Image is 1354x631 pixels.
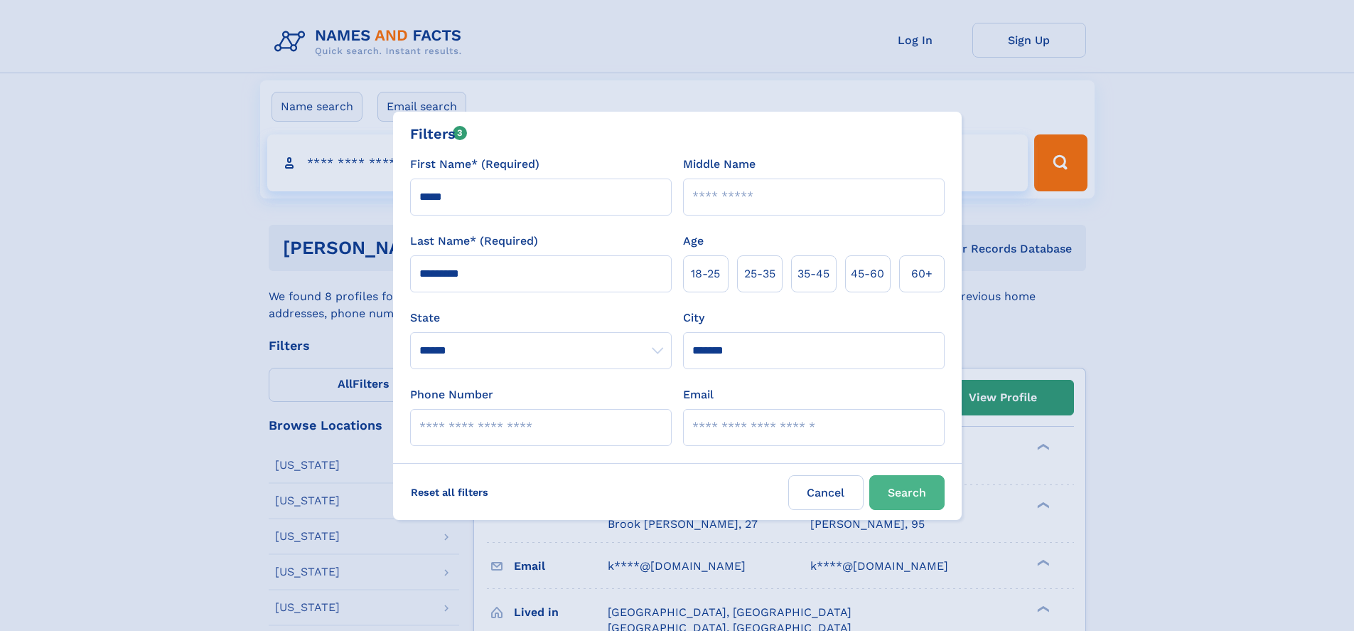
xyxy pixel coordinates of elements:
span: 35‑45 [797,265,829,282]
label: Middle Name [683,156,756,173]
div: Filters [410,123,468,144]
button: Search [869,475,945,510]
label: Reset all filters [402,475,498,509]
label: Email [683,386,714,403]
label: Cancel [788,475,864,510]
label: Age [683,233,704,250]
span: 45‑60 [851,265,884,282]
label: Phone Number [410,386,493,403]
span: 18‑25 [691,265,720,282]
label: First Name* (Required) [410,156,539,173]
span: 25‑35 [744,265,775,282]
span: 60+ [911,265,933,282]
label: Last Name* (Required) [410,233,538,250]
label: State [410,309,672,327]
label: City [683,309,704,327]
